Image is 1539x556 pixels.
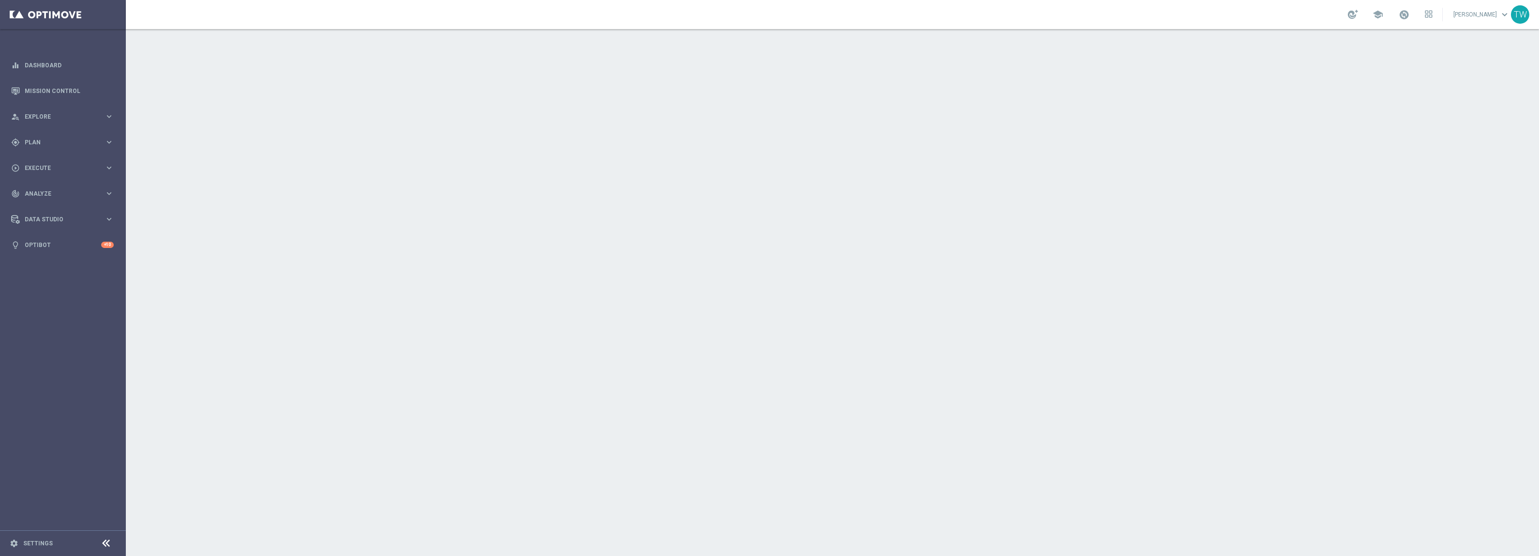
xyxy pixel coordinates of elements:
[10,539,18,548] i: settings
[11,113,114,121] button: person_search Explore keyboard_arrow_right
[11,138,105,147] div: Plan
[25,78,114,104] a: Mission Control
[105,189,114,198] i: keyboard_arrow_right
[25,165,105,171] span: Execute
[11,138,20,147] i: gps_fixed
[25,52,114,78] a: Dashboard
[25,232,101,258] a: Optibot
[105,138,114,147] i: keyboard_arrow_right
[25,114,105,120] span: Explore
[25,191,105,197] span: Analyze
[11,232,114,258] div: Optibot
[11,87,114,95] button: Mission Control
[11,189,105,198] div: Analyze
[11,216,114,223] button: Data Studio keyboard_arrow_right
[105,163,114,172] i: keyboard_arrow_right
[25,216,105,222] span: Data Studio
[11,61,20,70] i: equalizer
[11,139,114,146] button: gps_fixed Plan keyboard_arrow_right
[11,78,114,104] div: Mission Control
[11,190,114,198] button: track_changes Analyze keyboard_arrow_right
[1511,5,1529,24] div: TW
[11,215,105,224] div: Data Studio
[11,241,114,249] button: lightbulb Optibot +10
[11,164,105,172] div: Execute
[25,139,105,145] span: Plan
[11,112,105,121] div: Explore
[11,52,114,78] div: Dashboard
[11,164,20,172] i: play_circle_outline
[11,62,114,69] button: equalizer Dashboard
[1452,7,1511,22] a: [PERSON_NAME]keyboard_arrow_down
[11,189,20,198] i: track_changes
[101,242,114,248] div: +10
[11,241,20,249] i: lightbulb
[1373,9,1383,20] span: school
[105,215,114,224] i: keyboard_arrow_right
[23,541,53,546] a: Settings
[11,112,20,121] i: person_search
[105,112,114,121] i: keyboard_arrow_right
[1499,9,1510,20] span: keyboard_arrow_down
[11,164,114,172] button: play_circle_outline Execute keyboard_arrow_right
